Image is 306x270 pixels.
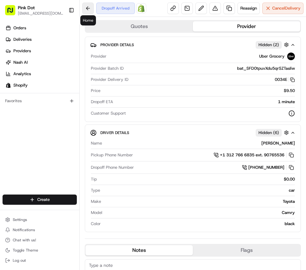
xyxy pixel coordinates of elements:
[13,99,18,104] img: 1736555255976-a54dd68f-1ca7-489b-9aae-adbdc363a1c4
[193,245,300,255] button: Flags
[240,5,257,11] span: Reassign
[91,140,102,146] span: Name
[259,130,279,136] span: Hidden ( 6 )
[6,110,17,120] img: David kim
[3,3,66,18] button: Pink Dot[EMAIL_ADDRESS][DOMAIN_NAME]
[214,152,295,159] button: +1 312 766 6835 ext. 90765536
[262,3,303,14] button: CancelDelivery
[54,143,59,148] div: 💻
[53,116,55,121] span: •
[13,142,49,149] span: Knowledge Base
[91,77,128,82] span: Provider Delivery ID
[6,6,19,19] img: Nash
[90,39,295,50] button: Provider DetailsHidden (2)
[13,48,31,54] span: Providers
[3,246,77,255] button: Toggle Theme
[80,15,96,25] div: Home
[60,142,102,149] span: API Documentation
[99,176,295,182] div: $0.00
[13,248,38,253] span: Toggle Theme
[3,34,79,45] a: Deliveries
[13,227,35,232] span: Notifications
[91,110,126,116] span: Customer Support
[4,140,51,151] a: 📗Knowledge Base
[91,210,102,216] span: Model
[275,77,295,82] button: 0034E
[6,93,17,105] img: Wisdom Oko
[103,188,295,193] div: car
[45,158,77,163] a: Powered byPylon
[3,195,77,205] button: Create
[91,188,100,193] span: Type
[13,71,31,77] span: Analytics
[91,88,100,94] span: Price
[100,130,129,135] span: Driver Details
[6,61,18,72] img: 1736555255976-a54dd68f-1ca7-489b-9aae-adbdc363a1c4
[6,83,11,88] img: Shopify logo
[3,80,79,90] a: Shopify
[193,21,300,32] button: Provider
[3,46,79,56] a: Providers
[13,37,32,42] span: Deliveries
[13,60,28,65] span: Nash AI
[3,96,77,106] div: Favorites
[242,164,295,171] a: [PHONE_NUMBER]
[259,42,279,48] span: Hidden ( 2 )
[284,88,295,94] span: $9.50
[13,25,26,31] span: Orders
[13,238,36,243] span: Chat with us!
[13,82,28,88] span: Shopify
[91,53,106,59] span: Provider
[220,152,284,158] span: +1 312 766 6835 ext. 90765536
[13,61,25,72] img: 8016278978528_b943e370aa5ada12b00a_72.png
[91,176,97,182] span: Tip
[37,197,50,202] span: Create
[237,66,295,71] span: bat_SFD0tpuvXdu5qrSZTasIiw
[6,83,43,88] div: Past conversations
[91,66,124,71] span: Provider Batch ID
[272,5,301,11] span: Cancel Delivery
[29,67,88,72] div: We're available if you need us!
[237,3,260,14] button: Reassign
[91,199,101,204] span: Make
[105,210,295,216] div: Camry
[91,221,101,227] span: Color
[13,217,27,222] span: Settings
[56,116,69,121] span: [DATE]
[91,99,113,105] span: Dropoff ETA
[287,53,295,60] img: uber-new-logo.jpeg
[3,23,79,33] a: Orders
[104,199,295,204] div: Toyota
[17,41,105,48] input: Clear
[105,140,295,146] div: [PERSON_NAME]
[20,99,68,104] span: Wisdom [PERSON_NAME]
[91,152,133,158] span: Pickup Phone Number
[90,127,295,138] button: Driver DetailsHidden (6)
[85,21,193,32] button: Quotes
[256,129,290,137] button: Hidden (6)
[3,256,77,265] button: Log out
[99,82,116,89] button: See all
[108,63,116,70] button: Start new chat
[91,165,134,170] span: Dropoff Phone Number
[103,221,295,227] div: black
[256,41,290,49] button: Hidden (2)
[6,143,11,148] div: 📗
[51,140,105,151] a: 💻API Documentation
[3,215,77,224] button: Settings
[85,245,193,255] button: Notes
[63,158,77,163] span: Pylon
[3,236,77,245] button: Chat with us!
[20,116,52,121] span: [PERSON_NAME]
[259,53,285,59] span: Uber Grocery
[137,4,145,12] img: Shopify
[3,69,79,79] a: Analytics
[248,165,284,170] span: [PHONE_NUMBER]
[73,99,86,104] span: [DATE]
[6,25,116,36] p: Welcome 👋
[100,42,134,47] span: Provider Details
[69,99,71,104] span: •
[18,4,35,11] button: Pink Dot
